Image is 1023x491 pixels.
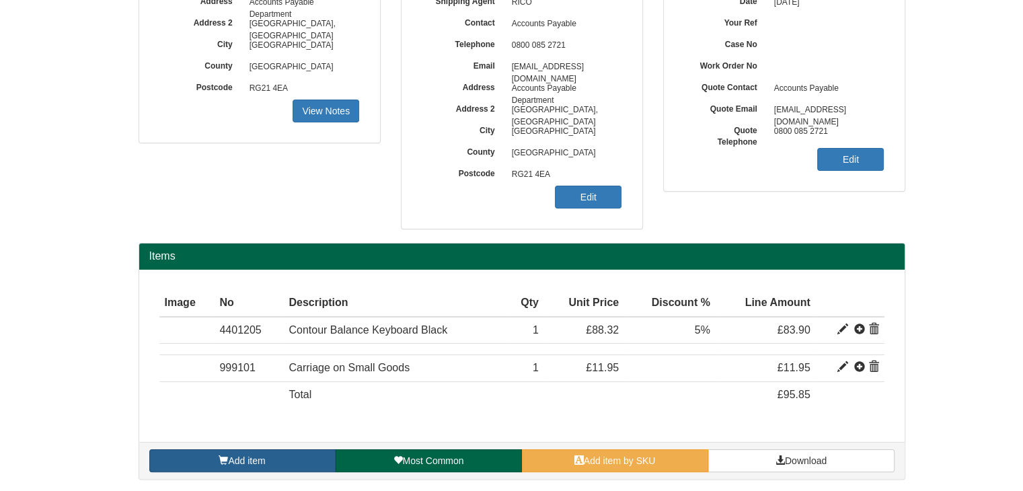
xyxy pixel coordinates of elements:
span: [GEOGRAPHIC_DATA] [243,35,360,56]
span: 1 [533,362,539,373]
th: Image [159,290,215,317]
span: Add item by SKU [584,455,656,466]
span: 0800 085 2721 [505,35,622,56]
a: Edit [555,186,621,209]
span: £11.95 [778,362,810,373]
label: Your Ref [684,13,767,29]
th: Unit Price [544,290,624,317]
label: Address [422,78,505,93]
span: [GEOGRAPHIC_DATA], [GEOGRAPHIC_DATA] [505,100,622,121]
span: [GEOGRAPHIC_DATA] [505,143,622,164]
span: Accounts Payable Department [505,78,622,100]
label: Contact [422,13,505,29]
a: Download [708,449,895,472]
span: 0800 085 2721 [767,121,884,143]
label: Address 2 [422,100,505,115]
label: Address 2 [159,13,243,29]
span: [GEOGRAPHIC_DATA] [505,121,622,143]
span: RG21 4EA [243,78,360,100]
span: [GEOGRAPHIC_DATA], [GEOGRAPHIC_DATA] [243,13,360,35]
td: 999101 [214,355,283,382]
th: Qty [506,290,544,317]
span: RG21 4EA [505,164,622,186]
span: £95.85 [778,389,810,400]
th: Description [283,290,506,317]
td: 4401205 [214,317,283,344]
td: Total [283,382,506,408]
span: 5% [695,324,710,336]
label: Postcode [422,164,505,180]
span: Accounts Payable [767,78,884,100]
a: Edit [817,148,884,171]
label: Quote Email [684,100,767,115]
label: Quote Telephone [684,121,767,148]
span: Most Common [402,455,463,466]
span: Carriage on Small Goods [289,362,410,373]
span: £11.95 [586,362,619,373]
label: Work Order No [684,56,767,72]
th: Discount % [624,290,716,317]
label: Case No [684,35,767,50]
label: County [422,143,505,158]
h2: Items [149,250,895,262]
label: Postcode [159,78,243,93]
span: 1 [533,324,539,336]
label: Quote Contact [684,78,767,93]
label: County [159,56,243,72]
label: City [159,35,243,50]
th: No [214,290,283,317]
label: Telephone [422,35,505,50]
span: £88.32 [586,324,619,336]
span: Add item [228,455,265,466]
span: Contour Balance Keyboard Black [289,324,447,336]
span: Accounts Payable [505,13,622,35]
span: Download [785,455,827,466]
label: City [422,121,505,137]
a: View Notes [293,100,359,122]
span: [EMAIL_ADDRESS][DOMAIN_NAME] [505,56,622,78]
span: [GEOGRAPHIC_DATA] [243,56,360,78]
span: £83.90 [778,324,810,336]
th: Line Amount [716,290,816,317]
label: Email [422,56,505,72]
span: [EMAIL_ADDRESS][DOMAIN_NAME] [767,100,884,121]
